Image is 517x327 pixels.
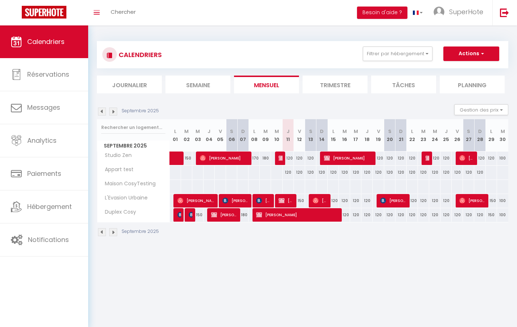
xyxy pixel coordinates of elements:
div: 120 [407,166,418,179]
h3: CALENDRIERS [117,47,162,63]
div: 120 [373,166,384,179]
th: 24 [429,119,440,152]
span: Réservations [27,70,69,79]
div: 120 [339,194,350,207]
abbr: D [399,128,403,135]
span: Paiements [27,169,61,178]
abbr: S [467,128,470,135]
span: [PERSON_NAME] [256,208,338,222]
div: 120 [463,166,474,179]
input: Rechercher un logement... [101,121,165,134]
li: Planning [440,76,505,93]
span: [PERSON_NAME] [279,151,282,165]
div: 120 [486,152,497,165]
abbr: L [411,128,413,135]
abbr: M [263,128,268,135]
span: [PERSON_NAME] [459,194,485,207]
abbr: L [174,128,176,135]
abbr: D [478,128,482,135]
p: Septembre 2025 [122,108,159,114]
th: 21 [395,119,407,152]
th: 13 [305,119,316,152]
div: 120 [452,166,463,179]
div: 120 [429,194,440,207]
button: Ouvrir le widget de chat LiveChat [6,3,28,25]
span: Septembre 2025 [97,141,169,151]
div: 120 [440,208,452,222]
span: Analytics [27,136,57,145]
div: 120 [384,152,395,165]
span: [PERSON_NAME] [200,151,249,165]
div: 180 [260,152,271,165]
span: Messages [27,103,60,112]
span: [PERSON_NAME] [279,194,294,207]
div: 120 [283,166,294,179]
th: 07 [237,119,249,152]
div: 120 [350,166,361,179]
abbr: L [253,128,255,135]
div: 150 [294,194,305,207]
img: ... [434,7,444,17]
button: Gestion des prix [454,104,508,115]
abbr: S [230,128,233,135]
span: [PERSON_NAME] [313,194,328,207]
div: 170 [249,152,260,165]
span: [PERSON_NAME] [222,194,249,207]
div: 150 [486,208,497,222]
th: 27 [463,119,474,152]
span: Duplex Cosy [98,208,138,216]
div: 120 [294,166,305,179]
div: 120 [395,208,407,222]
li: Trimestre [303,76,368,93]
abbr: L [332,128,335,135]
div: 120 [407,208,418,222]
abbr: M [421,128,426,135]
th: 26 [452,119,463,152]
th: 19 [373,119,384,152]
abbr: J [208,128,210,135]
abbr: V [219,128,222,135]
th: 10 [271,119,282,152]
th: 01 [170,119,181,152]
th: 29 [486,119,497,152]
th: 22 [407,119,418,152]
span: Calendriers [27,37,65,46]
th: 04 [204,119,215,152]
th: 02 [181,119,192,152]
th: 25 [440,119,452,152]
abbr: D [241,128,245,135]
span: [PERSON_NAME] [459,151,474,165]
abbr: V [456,128,459,135]
abbr: J [366,128,369,135]
li: Semaine [165,76,230,93]
span: L'Evasion Urbaine [98,194,149,202]
div: 120 [418,208,429,222]
th: 28 [474,119,485,152]
abbr: M [342,128,347,135]
span: [PERSON_NAME] [324,151,373,165]
th: 23 [418,119,429,152]
div: 120 [361,208,373,222]
div: 120 [395,152,407,165]
th: 30 [497,119,508,152]
span: Patureau Léa [177,208,181,222]
div: 120 [294,152,305,165]
div: 120 [373,152,384,165]
th: 12 [294,119,305,152]
div: 120 [452,208,463,222]
th: 16 [339,119,350,152]
div: 120 [474,208,485,222]
div: 120 [384,166,395,179]
div: 100 [497,194,508,207]
th: 05 [215,119,226,152]
th: 03 [192,119,204,152]
div: 120 [305,166,316,179]
span: [PERSON_NAME] [256,194,271,207]
div: 120 [283,152,294,165]
div: 120 [395,166,407,179]
div: 120 [350,208,361,222]
div: 120 [339,166,350,179]
button: Actions [443,47,499,61]
p: Septembre 2025 [122,228,159,235]
span: Hébergement [27,202,72,211]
